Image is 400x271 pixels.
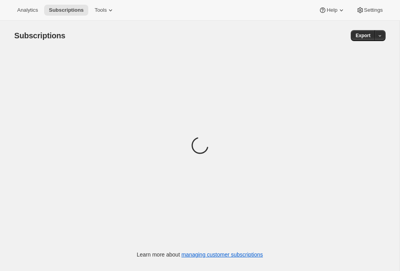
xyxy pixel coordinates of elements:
[355,32,370,39] span: Export
[181,251,263,258] a: managing customer subscriptions
[17,7,38,13] span: Analytics
[327,7,337,13] span: Help
[95,7,107,13] span: Tools
[352,5,387,16] button: Settings
[314,5,350,16] button: Help
[364,7,383,13] span: Settings
[44,5,88,16] button: Subscriptions
[49,7,84,13] span: Subscriptions
[351,30,375,41] button: Export
[14,31,66,40] span: Subscriptions
[90,5,119,16] button: Tools
[12,5,43,16] button: Analytics
[137,251,263,258] p: Learn more about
